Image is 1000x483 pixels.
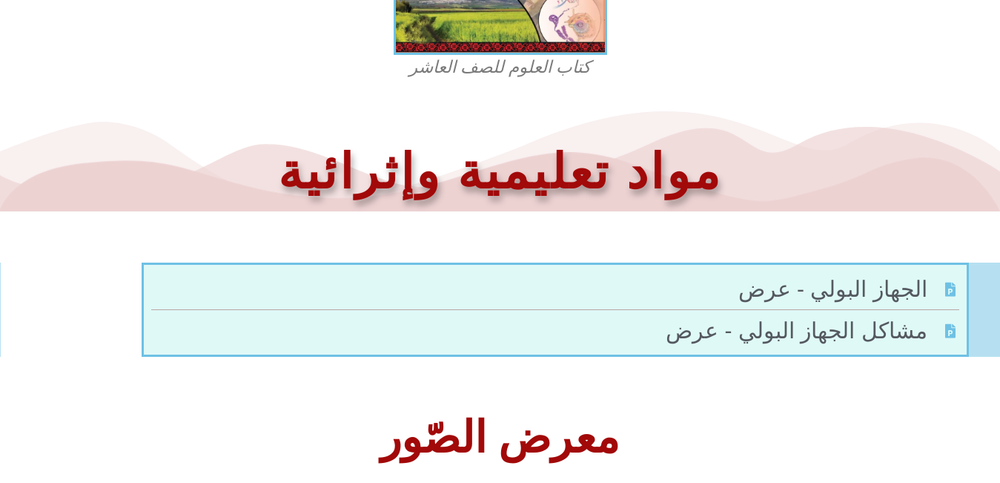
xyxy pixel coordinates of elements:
h2: معرض الصّور [7,416,993,460]
figcaption: كتاب العلوم للصف العاشر [322,56,678,79]
span: الجهاز البولي - عرض [738,272,931,306]
a: مشاكل الجهاز البولي - عرض [151,314,960,347]
span: مشاكل الجهاز البولي - عرض [666,314,930,347]
a: الجهاز البولي - عرض [151,272,960,306]
h1: مواد تعليمية وإثرائية [7,141,993,204]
